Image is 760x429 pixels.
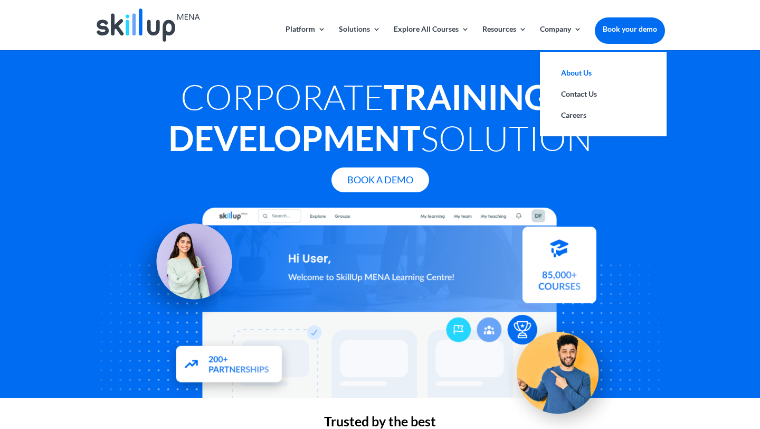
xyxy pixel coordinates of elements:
a: Careers [550,105,656,126]
img: Courses library - SkillUp MENA [522,232,596,309]
a: Contact Us [550,83,656,105]
a: Book A Demo [331,167,429,192]
a: Explore All Courses [394,25,469,50]
iframe: Chat Widget [579,315,760,429]
img: Learning Management Solution - SkillUp [129,211,243,325]
h1: Corporate Solution [95,76,665,164]
a: Solutions [339,25,381,50]
strong: Training & Development [168,76,580,158]
a: Company [540,25,582,50]
a: Book your demo [595,17,665,41]
a: Platform [286,25,326,50]
img: Partners - SkillUp Mena [164,337,294,398]
a: About Us [550,62,656,83]
img: Skillup Mena [97,8,200,42]
a: Resources [482,25,527,50]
